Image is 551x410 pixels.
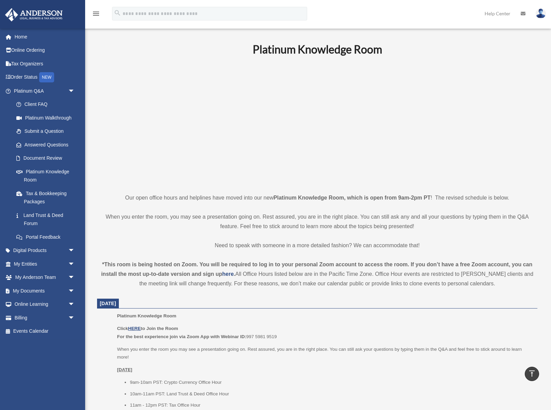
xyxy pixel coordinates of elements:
[10,152,85,165] a: Document Review
[5,57,85,70] a: Tax Organizers
[5,271,85,284] a: My Anderson Teamarrow_drop_down
[117,326,178,331] b: Click to Join the Room
[97,193,537,203] p: Our open office hours and helplines have moved into our new ! The revised schedule is below.
[10,138,85,152] a: Answered Questions
[5,70,85,84] a: Order StatusNEW
[97,260,537,288] div: All Office Hours listed below are in the Pacific Time Zone. Office Hour events are restricted to ...
[5,257,85,271] a: My Entitiesarrow_drop_down
[253,43,382,56] b: Platinum Knowledge Room
[3,8,65,21] img: Anderson Advisors Platinum Portal
[5,84,85,98] a: Platinum Q&Aarrow_drop_down
[92,12,100,18] a: menu
[5,325,85,338] a: Events Calendar
[5,30,85,44] a: Home
[117,345,533,361] p: When you enter the room you may see a presentation going on. Rest assured, you are in the right p...
[528,369,536,378] i: vertical_align_top
[100,301,116,306] span: [DATE]
[10,111,85,125] a: Platinum Walkthrough
[525,367,539,381] a: vertical_align_top
[68,244,82,258] span: arrow_drop_down
[68,284,82,298] span: arrow_drop_down
[5,244,85,257] a: Digital Productsarrow_drop_down
[234,271,235,277] strong: .
[68,84,82,98] span: arrow_drop_down
[10,98,85,111] a: Client FAQ
[10,230,85,244] a: Portal Feedback
[130,401,533,409] li: 11am - 12pm PST: Tax Office Hour
[130,378,533,387] li: 9am-10am PST: Crypto Currency Office Hour
[117,313,176,318] span: Platinum Knowledge Room
[117,367,132,372] u: [DATE]
[5,311,85,325] a: Billingarrow_drop_down
[68,271,82,285] span: arrow_drop_down
[222,271,234,277] a: here
[97,212,537,231] p: When you enter the room, you may see a presentation going on. Rest assured, you are in the right ...
[39,72,54,82] div: NEW
[130,390,533,398] li: 10am-11am PST: Land Trust & Deed Office Hour
[68,298,82,312] span: arrow_drop_down
[10,125,85,138] a: Submit a Question
[128,326,141,331] a: HERE
[68,257,82,271] span: arrow_drop_down
[5,284,85,298] a: My Documentsarrow_drop_down
[10,165,82,187] a: Platinum Knowledge Room
[92,10,100,18] i: menu
[68,311,82,325] span: arrow_drop_down
[97,241,537,250] p: Need to speak with someone in a more detailed fashion? We can accommodate that!
[114,9,121,17] i: search
[5,298,85,311] a: Online Learningarrow_drop_down
[117,334,246,339] b: For the best experience join via Zoom App with Webinar ID:
[273,195,430,201] strong: Platinum Knowledge Room, which is open from 9am-2pm PT
[10,208,85,230] a: Land Trust & Deed Forum
[117,325,533,341] p: 997 5981 9519
[5,44,85,57] a: Online Ordering
[536,9,546,18] img: User Pic
[10,187,85,208] a: Tax & Bookkeeping Packages
[215,65,420,180] iframe: 231110_Toby_KnowledgeRoom
[101,262,532,277] strong: *This room is being hosted on Zoom. You will be required to log in to your personal Zoom account ...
